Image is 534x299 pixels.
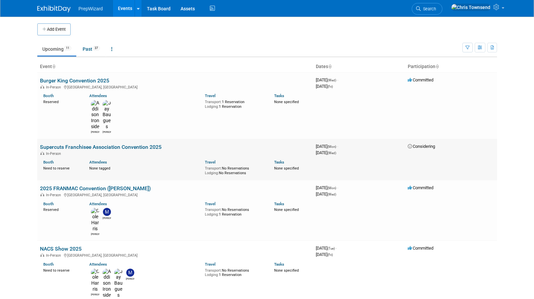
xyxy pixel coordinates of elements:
span: Lodging: [205,212,219,217]
a: Booth [43,160,54,165]
div: Addison Ironside [91,130,99,134]
span: [DATE] [316,192,336,197]
span: [DATE] [316,77,338,82]
img: Matt Sanders [126,269,134,277]
div: No Reservations 1 Reservation [205,206,264,217]
div: Matt Sanders [103,216,111,220]
span: Considering [408,144,435,149]
img: Jay Baugues [103,100,111,130]
img: In-Person Event [40,253,44,257]
span: - [337,77,338,82]
a: Upcoming11 [37,43,76,55]
a: Booth [43,262,54,267]
span: Lodging: [205,273,219,277]
span: In-Person [46,253,63,258]
a: Sort by Start Date [328,64,331,69]
span: (Fri) [327,85,333,88]
a: Tasks [274,262,284,267]
span: Transport: [205,208,222,212]
a: Tasks [274,160,284,165]
span: 11 [64,46,71,51]
span: None specified [274,166,299,171]
span: - [337,144,338,149]
a: Travel [205,262,216,267]
img: In-Person Event [40,85,44,88]
a: Travel [205,160,216,165]
span: (Mon) [327,145,336,148]
a: Tasks [274,93,284,98]
img: Cole Harris [91,208,99,232]
a: Attendees [89,93,107,98]
a: Travel [205,202,216,206]
span: In-Person [46,152,63,156]
span: [DATE] [316,150,336,155]
a: Sort by Event Name [52,64,55,69]
a: Tasks [274,202,284,206]
span: (Wed) [327,151,336,155]
span: None specified [274,208,299,212]
th: Event [37,61,313,72]
div: Matt Sanders [126,277,134,281]
img: In-Person Event [40,152,44,155]
div: Need to reserve [43,165,80,171]
a: Attendees [89,262,107,267]
span: [DATE] [316,144,338,149]
span: - [336,246,337,251]
a: Attendees [89,160,107,165]
span: Committed [408,246,433,251]
a: 2025 FRANMAC Convention ([PERSON_NAME]) [40,185,151,192]
img: Jay Baugues [114,269,123,298]
div: Need to reserve [43,267,80,273]
span: (Mon) [327,186,336,190]
a: NACS Show 2025 [40,246,82,252]
a: Search [412,3,442,15]
span: (Fri) [327,253,333,257]
img: ExhibitDay [37,6,71,12]
a: Supercuts Franchisee Association Convention 2025 [40,144,162,150]
span: (Tue) [327,247,335,250]
span: Committed [408,77,433,82]
span: (Wed) [327,78,336,82]
th: Participation [405,61,497,72]
span: None specified [274,100,299,104]
div: [GEOGRAPHIC_DATA], [GEOGRAPHIC_DATA] [40,252,310,258]
div: [GEOGRAPHIC_DATA], [GEOGRAPHIC_DATA] [40,192,310,197]
img: Addison Ironside [91,100,99,130]
span: None specified [274,268,299,273]
a: Travel [205,93,216,98]
a: Burger King Convention 2025 [40,77,109,84]
span: [DATE] [316,252,333,257]
div: [GEOGRAPHIC_DATA], [GEOGRAPHIC_DATA] [40,84,310,89]
span: Lodging: [205,171,219,175]
span: Search [421,6,436,11]
div: 1 Reservation 1 Reservation [205,98,264,109]
span: Transport: [205,100,222,104]
span: Committed [408,185,433,190]
a: Attendees [89,202,107,206]
div: No Reservations 1 Reservation [205,267,264,277]
span: Transport: [205,166,222,171]
button: Add Event [37,23,71,35]
span: In-Person [46,193,63,197]
img: In-Person Event [40,193,44,196]
div: Cole Harris [91,292,99,296]
div: Reserved [43,98,80,104]
span: [DATE] [316,246,337,251]
img: Addison Ironside [103,269,111,298]
span: - [337,185,338,190]
img: Chris Townsend [451,4,491,11]
th: Dates [313,61,405,72]
div: Jay Baugues [103,130,111,134]
a: Booth [43,93,54,98]
div: None tagged [89,165,200,171]
span: PrepWizard [79,6,103,11]
span: (Wed) [327,193,336,196]
a: Sort by Participation Type [435,64,439,69]
span: [DATE] [316,185,338,190]
span: [DATE] [316,84,333,89]
div: Reserved [43,206,80,212]
span: Lodging: [205,104,219,109]
a: Past37 [78,43,105,55]
span: 37 [93,46,100,51]
span: In-Person [46,85,63,89]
